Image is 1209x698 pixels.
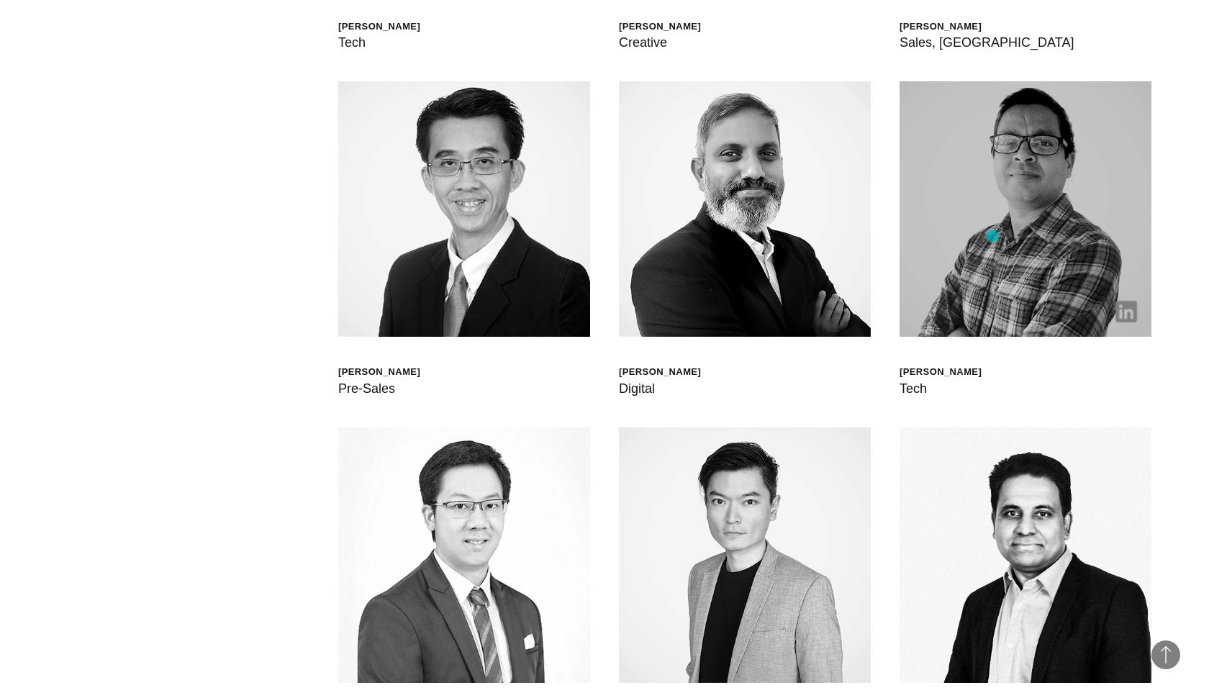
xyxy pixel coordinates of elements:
[900,366,982,378] div: [PERSON_NAME]
[1115,301,1137,322] img: linkedin-born.png
[619,366,701,378] div: [PERSON_NAME]
[900,427,1151,683] img: Ravinder Pasula
[900,379,982,399] div: Tech
[619,32,701,53] div: Creative
[900,81,1151,337] img: Bharat Shah
[1151,640,1180,669] button: Back to Top
[338,81,590,337] img: Bernard Ong
[338,379,420,399] div: Pre-Sales
[619,20,701,32] div: [PERSON_NAME]
[338,20,420,32] div: [PERSON_NAME]
[619,81,871,337] img: Balasubramanian S.
[900,20,1074,32] div: [PERSON_NAME]
[338,32,420,53] div: Tech
[619,379,701,399] div: Digital
[619,427,871,683] img: Daniel N.
[338,427,590,683] img: Michael Zhao
[900,32,1074,53] div: Sales, [GEOGRAPHIC_DATA]
[338,366,420,378] div: [PERSON_NAME]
